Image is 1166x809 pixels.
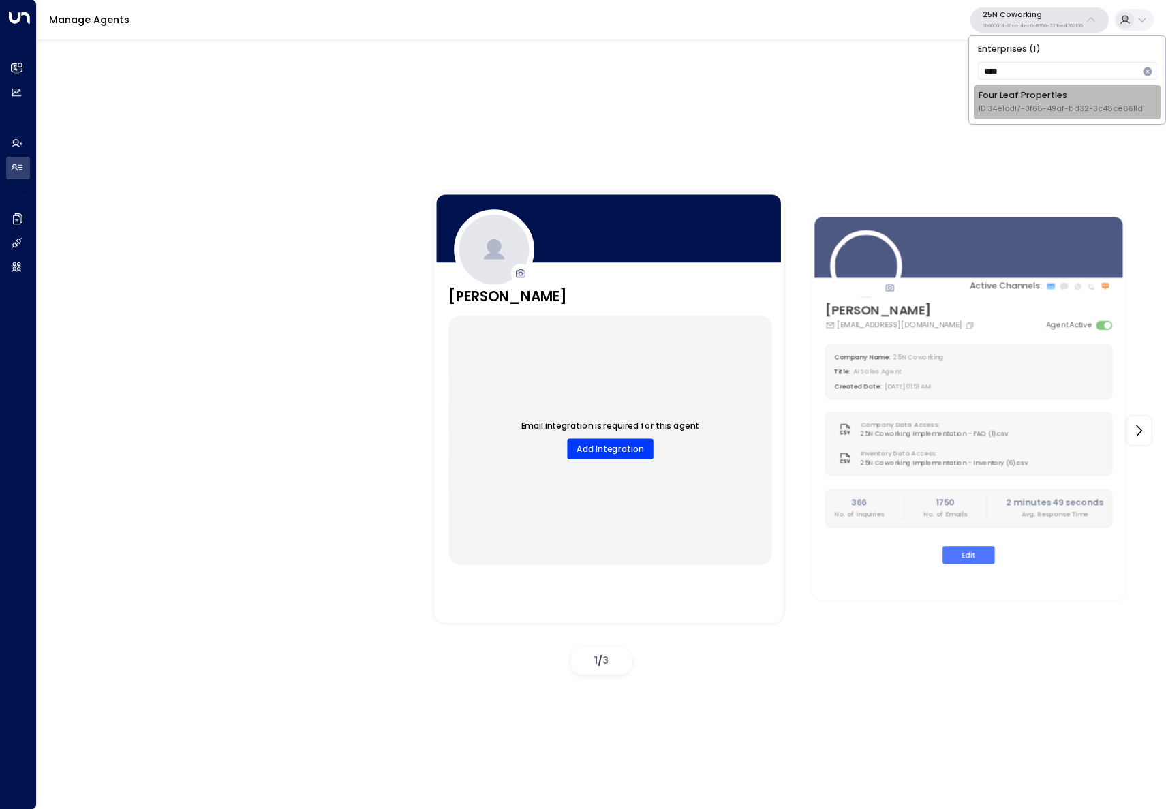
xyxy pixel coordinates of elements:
button: 25N Coworking3b9800f4-81ca-4ec0-8758-72fbe4763f36 [970,7,1109,33]
span: 25N Coworking [893,353,944,362]
label: Company Name: [834,353,890,362]
button: Copy [965,321,977,331]
span: ID: 34e1cd17-0f68-49af-bd32-3c48ce8611d1 [979,104,1145,115]
label: Company Data Access: [861,421,1003,430]
label: Created Date: [834,382,882,391]
p: No. of Emails [923,510,967,519]
a: Manage Agents [49,13,129,27]
span: 25N Coworking Implementation - FAQ (1).csv [861,430,1009,440]
span: [DATE] 01:51 AM [885,382,931,391]
h2: 1750 [923,498,967,510]
label: Title: [834,368,850,377]
p: Active Channels: [970,281,1041,293]
h2: 2 minutes 49 seconds [1007,498,1103,510]
p: Enterprises ( 1 ) [974,41,1161,57]
h3: [PERSON_NAME] [448,286,567,307]
div: / [571,647,632,675]
p: Email integration is required for this agent [521,421,699,433]
label: Inventory Data Access: [861,450,1023,459]
button: Add Integration [567,439,653,459]
div: Four Leaf Properties [979,89,1145,115]
p: Avg. Response Time [1007,510,1103,519]
p: No. of Inquiries [834,510,884,519]
span: 3 [602,654,609,667]
h3: [PERSON_NAME] [825,301,977,320]
p: 3b9800f4-81ca-4ec0-8758-72fbe4763f36 [983,23,1083,29]
button: Edit [942,547,995,565]
img: 84_headshot.jpg [830,231,902,303]
span: AI Sales Agent [854,368,902,377]
span: 1 [594,654,598,667]
div: [EMAIL_ADDRESS][DOMAIN_NAME] [825,320,977,331]
p: 25N Coworking [983,11,1083,19]
h2: 366 [834,498,884,510]
span: 25N Coworking Implementation - Inventory (6).csv [861,459,1028,469]
label: Agent Active [1046,320,1092,331]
